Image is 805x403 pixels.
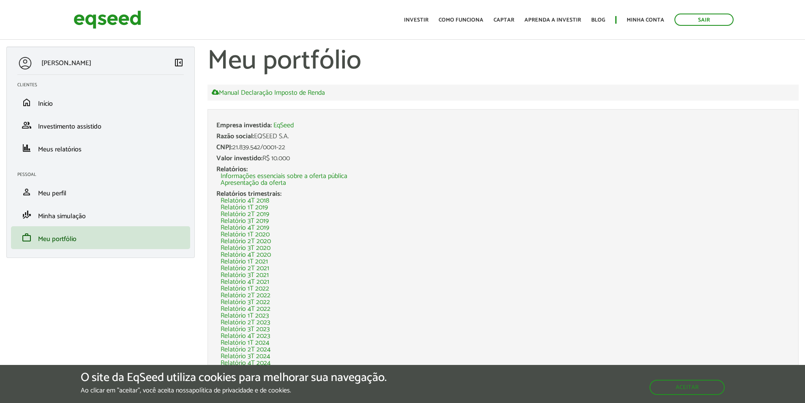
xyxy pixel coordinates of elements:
a: Relatório 2T 2019 [221,211,269,218]
span: finance [22,143,32,153]
a: Relatório 3T 2021 [221,272,269,279]
li: Minha simulação [11,203,190,226]
a: Relatório 1T 2021 [221,258,268,265]
a: financeMeus relatórios [17,143,184,153]
a: finance_modeMinha simulação [17,210,184,220]
div: R$ 10.000 [216,155,790,162]
span: Empresa investida: [216,120,272,131]
li: Meu perfil [11,181,190,203]
a: Aprenda a investir [524,17,581,23]
a: Sair [674,14,734,26]
span: home [22,97,32,107]
span: person [22,187,32,197]
a: workMeu portfólio [17,233,184,243]
h1: Meu portfólio [207,47,799,76]
a: Relatório 2T 2024 [221,346,270,353]
span: left_panel_close [174,58,184,68]
a: Relatório 2T 2023 [221,319,270,326]
a: Minha conta [627,17,664,23]
a: Relatório 4T 2024 [221,360,270,367]
div: 21.839.542/0001-22 [216,144,790,151]
span: CNPJ: [216,142,232,153]
a: Relatório 3T 2023 [221,326,270,333]
p: [PERSON_NAME] [41,59,91,67]
li: Meus relatórios [11,137,190,159]
span: Investimento assistido [38,121,101,132]
span: Relatórios: [216,164,248,175]
h5: O site da EqSeed utiliza cookies para melhorar sua navegação. [81,371,387,384]
a: Relatório 3T 2020 [221,245,270,252]
a: Relatório 4T 2020 [221,252,271,258]
a: Relatório 4T 2018 [221,197,269,204]
span: Meus relatórios [38,144,82,155]
a: Relatório 1T 2020 [221,231,270,238]
li: Meu portfólio [11,226,190,249]
a: Relatório 2T 2020 [221,238,271,245]
span: Razão social: [216,131,254,142]
h2: Pessoal [17,172,190,177]
a: Informações essenciais sobre a oferta pública [221,173,347,180]
a: Relatório 1T 2024 [221,340,269,346]
a: personMeu perfil [17,187,184,197]
a: Relatório 2T 2022 [221,292,270,299]
a: Relatório 2T 2021 [221,265,269,272]
a: Relatório 4T 2021 [221,279,269,285]
a: Relatório 4T 2023 [221,333,270,340]
div: EQSEED S.A. [216,133,790,140]
a: Colapsar menu [174,58,184,69]
a: Relatório 4T 2019 [221,225,269,231]
img: EqSeed [74,8,141,31]
span: group [22,120,32,130]
button: Aceitar [649,380,725,395]
p: Ao clicar em "aceitar", você aceita nossa . [81,387,387,395]
a: homeInício [17,97,184,107]
a: Apresentação da oferta [221,180,286,186]
a: Captar [494,17,514,23]
a: Relatório 1T 2022 [221,285,269,292]
a: Relatório 1T 2019 [221,204,268,211]
span: Início [38,98,53,110]
span: Meu portfólio [38,233,76,245]
span: Relatórios trimestrais: [216,188,281,200]
a: Relatório 4T 2022 [221,306,270,313]
a: Relatório 3T 2019 [221,218,269,225]
a: Blog [591,17,605,23]
span: finance_mode [22,210,32,220]
a: Relatório 3T 2024 [221,353,270,360]
h2: Clientes [17,82,190,88]
span: Minha simulação [38,211,86,222]
a: política de privacidade e de cookies [192,387,290,394]
span: work [22,233,32,243]
li: Início [11,91,190,114]
a: Investir [404,17,428,23]
a: Relatório 3T 2022 [221,299,270,306]
a: groupInvestimento assistido [17,120,184,130]
span: Valor investido: [216,153,262,164]
a: Como funciona [439,17,483,23]
a: Relatório 1T 2023 [221,313,269,319]
a: Manual Declaração Imposto de Renda [212,89,325,96]
span: Meu perfil [38,188,66,199]
li: Investimento assistido [11,114,190,137]
a: EqSeed [273,122,294,129]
